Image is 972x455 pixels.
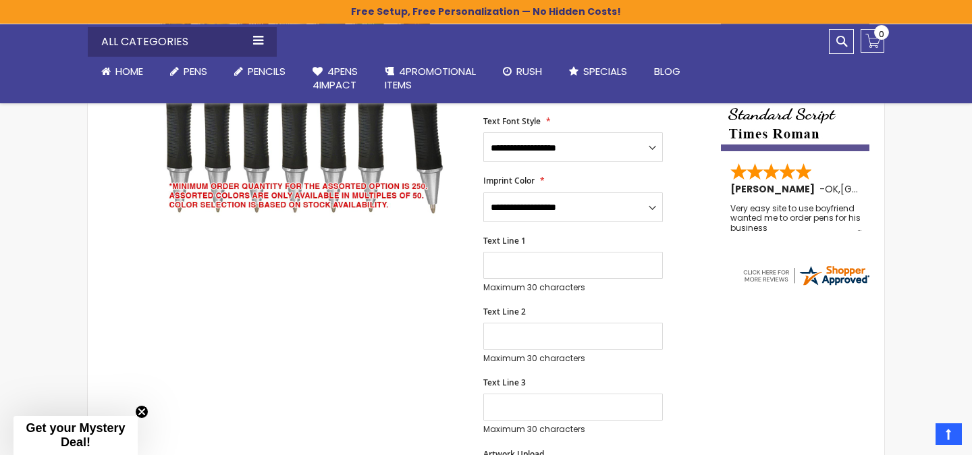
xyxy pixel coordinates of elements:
div: Very easy site to use boyfriend wanted me to order pens for his business [730,204,861,233]
span: [PERSON_NAME] [730,182,819,196]
span: Text Font Style [483,115,541,127]
span: Text Line 2 [483,306,526,317]
a: 0 [861,29,884,53]
span: 0 [879,28,884,41]
span: Pens [184,64,207,78]
span: Imprint Color [483,175,535,186]
span: [GEOGRAPHIC_DATA] [840,182,940,196]
a: Blog [641,57,694,86]
span: Blog [654,64,680,78]
a: Specials [556,57,641,86]
span: 4PROMOTIONAL ITEMS [385,64,476,92]
a: 4pens.com certificate URL [741,279,871,290]
span: Text Line 3 [483,377,526,388]
span: Home [115,64,143,78]
a: 4PROMOTIONALITEMS [371,57,489,101]
a: Home [88,57,157,86]
span: Rush [516,64,542,78]
button: Close teaser [135,405,148,419]
div: Get your Mystery Deal!Close teaser [13,416,138,455]
a: Pens [157,57,221,86]
span: Get your Mystery Deal! [26,421,125,449]
a: Pencils [221,57,299,86]
div: All Categories [88,27,277,57]
img: 4pens.com widget logo [741,263,871,288]
p: Maximum 30 characters [483,353,663,364]
iframe: Google Customer Reviews [861,419,972,455]
span: - , [819,182,940,196]
p: Maximum 30 characters [483,424,663,435]
span: Pencils [248,64,286,78]
span: Specials [583,64,627,78]
span: OK [825,182,838,196]
span: 4Pens 4impact [313,64,358,92]
span: Text Line 1 [483,235,526,246]
a: Rush [489,57,556,86]
a: 4Pens4impact [299,57,371,101]
p: Maximum 30 characters [483,282,663,293]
